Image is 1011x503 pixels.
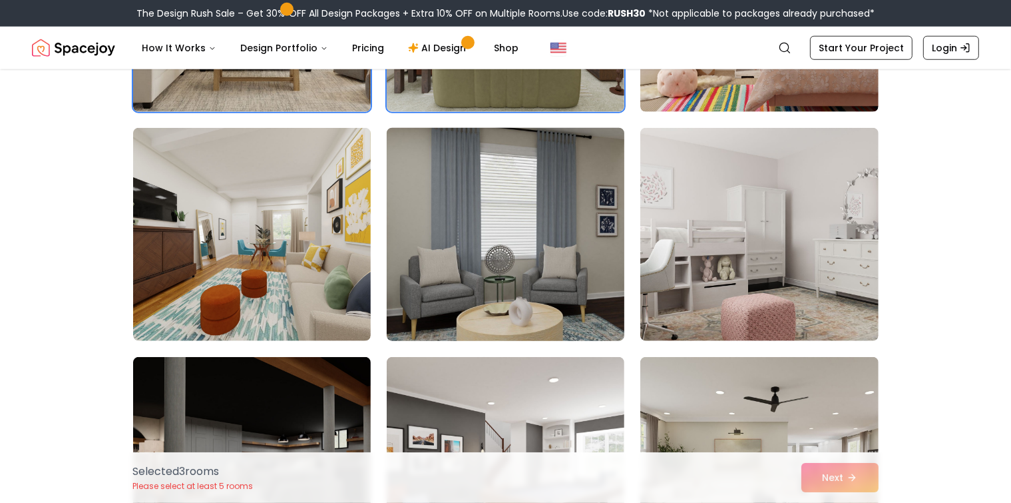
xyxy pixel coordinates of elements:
button: Design Portfolio [230,35,339,61]
a: Spacejoy [32,35,115,61]
a: AI Design [397,35,481,61]
p: Selected 3 room s [133,464,254,480]
button: How It Works [131,35,227,61]
div: The Design Rush Sale – Get 30% OFF All Design Packages + Extra 10% OFF on Multiple Rooms. [136,7,875,20]
img: Room room-18 [640,128,878,341]
p: Please select at least 5 rooms [133,481,254,492]
span: Use code: [562,7,646,20]
img: United States [550,40,566,56]
a: Start Your Project [810,36,912,60]
a: Pricing [341,35,395,61]
nav: Global [32,27,979,69]
b: RUSH30 [608,7,646,20]
nav: Main [131,35,529,61]
a: Login [923,36,979,60]
span: *Not applicable to packages already purchased* [646,7,875,20]
img: Room room-17 [381,123,630,346]
a: Shop [483,35,529,61]
img: Spacejoy Logo [32,35,115,61]
img: Room room-16 [133,128,371,341]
